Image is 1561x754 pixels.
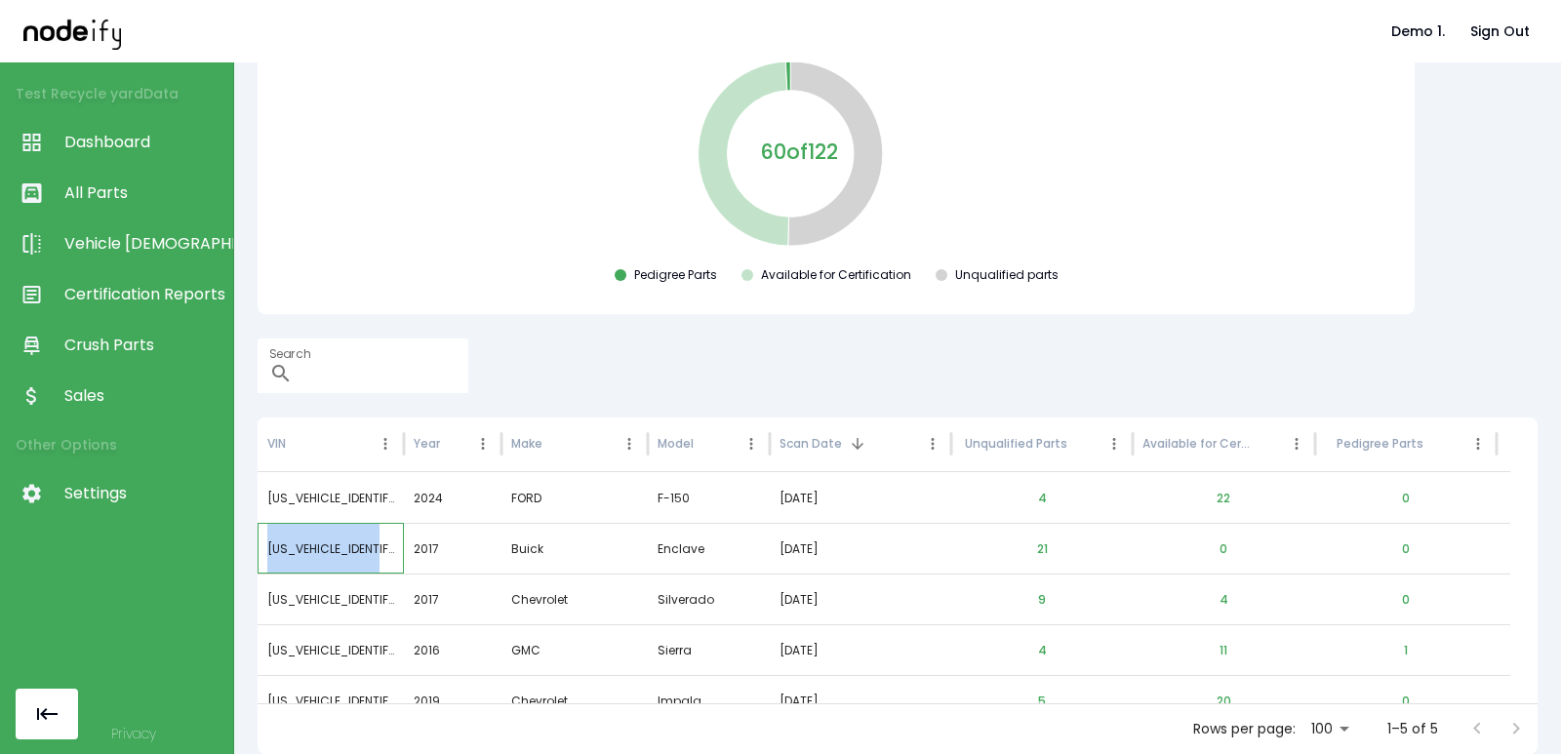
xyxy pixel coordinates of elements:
[648,675,770,726] div: Impala
[1022,627,1062,674] button: 4
[648,523,770,574] div: Enclave
[64,232,223,256] span: Vehicle [DEMOGRAPHIC_DATA]
[469,430,497,457] button: Year column menu
[64,131,223,154] span: Dashboard
[780,524,941,574] div: [DATE]
[372,430,399,457] button: VIN column menu
[404,624,501,675] div: 2016
[258,574,404,624] div: 1GCNKNEH0HZ319319
[269,345,310,362] label: Search
[648,624,770,675] div: Sierra
[1383,14,1453,50] button: Demo 1.
[404,675,501,726] div: 2019
[1462,14,1538,50] button: Sign Out
[1256,430,1283,457] button: Sort
[780,625,941,675] div: [DATE]
[1021,526,1063,573] button: 21
[1388,627,1423,674] button: 1
[1387,719,1438,738] p: 1–5 of 5
[648,574,770,624] div: Silverado
[1193,719,1296,738] p: Rows per page:
[738,430,765,457] button: Model column menu
[404,523,501,574] div: 2017
[634,267,717,283] div: Pedigree Parts
[844,430,871,457] button: Sort
[64,283,223,306] span: Certification Reports
[761,267,911,283] div: Available for Certification
[1283,430,1310,457] button: Available for Certification column menu
[288,430,315,457] button: Sort
[965,435,1067,453] div: Unqualified Parts
[404,574,501,624] div: 2017
[501,624,648,675] div: GMC
[258,523,404,574] div: 5GAKVBKDXHJ343914
[501,675,648,726] div: Chevrolet
[414,435,440,453] div: Year
[404,472,501,523] div: 2024
[1069,430,1097,457] button: Sort
[511,435,542,453] div: Make
[760,137,838,168] p: 60 of 122
[1303,715,1356,743] div: 100
[780,435,842,453] div: Scan Date
[258,472,404,523] div: 1FTFW5L83RKD38503
[1201,475,1246,522] button: 22
[1204,576,1244,623] button: 4
[1022,475,1062,522] button: 4
[780,575,941,624] div: [DATE]
[1101,430,1128,457] button: Unqualified Parts column menu
[955,267,1059,283] div: Unqualified parts
[544,430,572,457] button: Sort
[64,181,223,205] span: All Parts
[1022,576,1061,623] button: 9
[1204,627,1243,674] button: 11
[501,523,648,574] div: Buick
[501,472,648,523] div: FORD
[1204,526,1243,573] button: 0
[267,435,286,453] div: VIN
[658,435,694,453] div: Model
[1022,678,1061,725] button: 5
[258,624,404,675] div: 1GTV2MECXGZ309829
[1201,678,1247,725] button: 20
[1425,430,1453,457] button: Sort
[780,676,941,726] div: [DATE]
[64,384,223,408] span: Sales
[1337,435,1423,453] div: Pedigree Parts
[23,13,121,49] img: nodeify
[696,430,723,457] button: Sort
[442,430,469,457] button: Sort
[780,473,941,523] div: [DATE]
[64,482,223,505] span: Settings
[919,430,946,457] button: Scan Date column menu
[1464,430,1492,457] button: Pedigree Parts column menu
[258,675,404,726] div: 1G1105S31KU140362
[501,574,648,624] div: Chevrolet
[111,724,156,743] a: Privacy
[1142,435,1253,453] div: Available for Certification
[648,472,770,523] div: F-150
[64,334,223,357] span: Crush Parts
[616,430,643,457] button: Make column menu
